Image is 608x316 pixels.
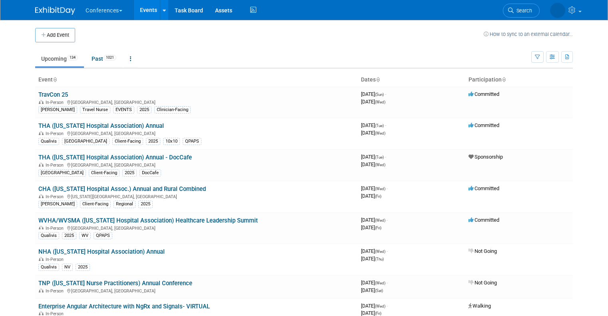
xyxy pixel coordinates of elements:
[375,311,381,316] span: (Fri)
[122,169,137,177] div: 2025
[39,311,44,315] img: In-Person Event
[137,106,152,113] div: 2025
[38,232,59,239] div: Qualivis
[361,130,385,136] span: [DATE]
[80,106,110,113] div: Travel Nurse
[361,185,388,191] span: [DATE]
[361,193,381,199] span: [DATE]
[46,288,66,294] span: In-Person
[38,161,355,168] div: [GEOGRAPHIC_DATA], [GEOGRAPHIC_DATA]
[468,303,491,309] span: Walking
[38,130,355,136] div: [GEOGRAPHIC_DATA], [GEOGRAPHIC_DATA]
[375,288,383,293] span: (Sat)
[361,225,381,231] span: [DATE]
[62,232,76,239] div: 2025
[503,4,540,18] a: Search
[80,201,111,208] div: Client-Facing
[146,138,160,145] div: 2025
[468,248,497,254] span: Not Going
[46,131,66,136] span: In-Person
[38,106,77,113] div: [PERSON_NAME]
[38,138,59,145] div: Qualivis
[38,99,355,105] div: [GEOGRAPHIC_DATA], [GEOGRAPHIC_DATA]
[112,138,143,145] div: Client-Facing
[46,226,66,231] span: In-Person
[38,287,355,294] div: [GEOGRAPHIC_DATA], [GEOGRAPHIC_DATA]
[114,201,136,208] div: Regional
[35,73,358,87] th: Event
[502,76,506,83] a: Sort by Participation Type
[39,288,44,292] img: In-Person Event
[361,99,385,105] span: [DATE]
[35,51,84,66] a: Upcoming134
[375,123,384,128] span: (Tue)
[375,92,384,97] span: (Sun)
[53,76,57,83] a: Sort by Event Name
[39,194,44,198] img: In-Person Event
[46,100,66,105] span: In-Person
[361,122,386,128] span: [DATE]
[38,217,258,224] a: WVHA/WVSMA ([US_STATE] Hospital Association) Healthcare Leadership Summit
[468,91,499,97] span: Committed
[484,31,573,37] a: How to sync to an external calendar...
[39,131,44,135] img: In-Person Event
[465,73,573,87] th: Participation
[38,91,68,98] a: TravCon 25
[35,7,75,15] img: ExhibitDay
[62,138,110,145] div: [GEOGRAPHIC_DATA]
[38,169,86,177] div: [GEOGRAPHIC_DATA]
[385,154,386,160] span: -
[38,122,164,129] a: THA ([US_STATE] Hospital Association) Annual
[113,106,134,113] div: EVENTS
[358,73,465,87] th: Dates
[375,226,381,230] span: (Fri)
[46,163,66,168] span: In-Person
[468,122,499,128] span: Committed
[387,248,388,254] span: -
[38,225,355,231] div: [GEOGRAPHIC_DATA], [GEOGRAPHIC_DATA]
[361,310,381,316] span: [DATE]
[375,218,385,223] span: (Wed)
[375,194,381,199] span: (Fri)
[39,100,44,104] img: In-Person Event
[361,287,383,293] span: [DATE]
[76,264,90,271] div: 2025
[375,304,385,308] span: (Wed)
[38,280,192,287] a: TNP ([US_STATE] Nurse Practitioners) Annual Conference
[375,187,385,191] span: (Wed)
[140,169,161,177] div: DocCafe
[376,76,380,83] a: Sort by Start Date
[385,91,386,97] span: -
[468,185,499,191] span: Committed
[514,8,532,14] span: Search
[361,217,388,223] span: [DATE]
[38,201,77,208] div: [PERSON_NAME]
[387,280,388,286] span: -
[550,3,565,18] img: Stephanie Donley
[138,201,153,208] div: 2025
[387,185,388,191] span: -
[361,161,385,167] span: [DATE]
[361,256,384,262] span: [DATE]
[183,138,201,145] div: QPAPS
[361,154,386,160] span: [DATE]
[361,303,388,309] span: [DATE]
[361,91,386,97] span: [DATE]
[163,138,180,145] div: 10x10
[468,217,499,223] span: Committed
[62,264,73,271] div: NV
[375,163,385,167] span: (Wed)
[89,169,120,177] div: Client-Facing
[94,232,112,239] div: QPAPS
[468,154,503,160] span: Sponsorship
[38,248,165,255] a: NHA ([US_STATE] Hospital Association) Annual
[39,257,44,261] img: In-Person Event
[67,55,78,61] span: 134
[361,248,388,254] span: [DATE]
[154,106,191,113] div: Clinician-Facing
[468,280,497,286] span: Not Going
[38,193,355,199] div: [US_STATE][GEOGRAPHIC_DATA], [GEOGRAPHIC_DATA]
[375,249,385,254] span: (Wed)
[387,217,388,223] span: -
[38,154,192,161] a: THA ([US_STATE] Hospital Association) Annual - DocCafe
